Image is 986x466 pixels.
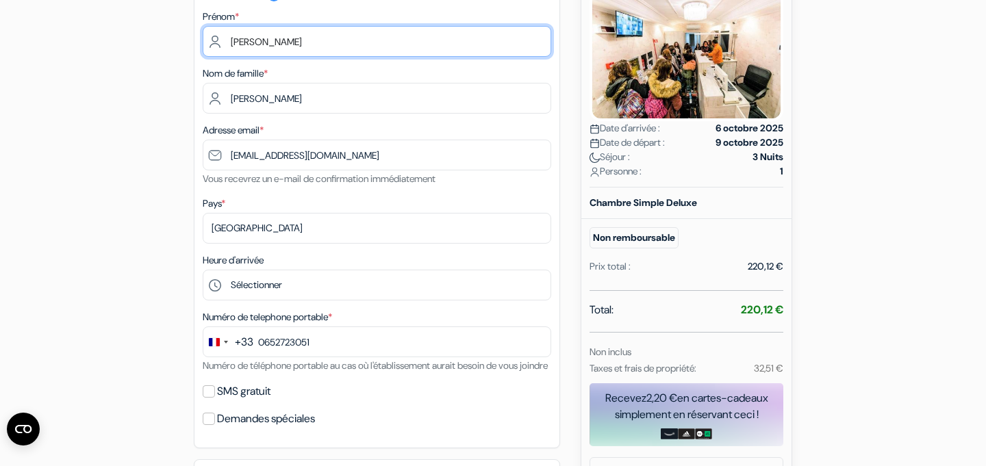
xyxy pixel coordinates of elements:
[7,413,40,445] button: Ouvrir le widget CMP
[590,362,696,374] small: Taxes et frais de propriété:
[590,227,679,248] small: Non remboursable
[754,362,783,374] small: 32,51 €
[203,123,264,138] label: Adresse email
[590,196,697,209] b: Chambre Simple Deluxe
[590,135,665,150] span: Date de départ :
[780,164,783,179] strong: 1
[203,196,225,211] label: Pays
[590,150,630,164] span: Séjour :
[646,391,677,405] span: 2,20 €
[748,259,783,274] div: 220,12 €
[217,409,315,428] label: Demandes spéciales
[753,150,783,164] strong: 3 Nuits
[203,66,268,81] label: Nom de famille
[203,327,253,357] button: Change country, selected France (+33)
[217,382,270,401] label: SMS gratuit
[203,326,551,357] input: 6 12 34 56 78
[590,167,600,177] img: user_icon.svg
[590,121,660,135] span: Date d'arrivée :
[590,153,600,163] img: moon.svg
[590,124,600,134] img: calendar.svg
[203,26,551,57] input: Entrez votre prénom
[203,83,551,114] input: Entrer le nom de famille
[203,10,239,24] label: Prénom
[203,310,332,324] label: Numéro de telephone portable
[661,428,678,439] img: amazon-card-no-text.png
[235,334,253,350] div: +33
[741,302,783,317] strong: 220,12 €
[203,172,435,185] small: Vous recevrez un e-mail de confirmation immédiatement
[678,428,695,439] img: adidas-card.png
[695,428,712,439] img: uber-uber-eats-card.png
[203,253,264,268] label: Heure d'arrivée
[203,140,551,170] input: Entrer adresse e-mail
[590,259,631,274] div: Prix total :
[716,121,783,135] strong: 6 octobre 2025
[590,138,600,148] img: calendar.svg
[590,346,631,358] small: Non inclus
[590,164,642,179] span: Personne :
[716,135,783,150] strong: 9 octobre 2025
[203,359,548,372] small: Numéro de téléphone portable au cas où l'établissement aurait besoin de vous joindre
[590,390,783,423] div: Recevez en cartes-cadeaux simplement en réservant ceci !
[590,302,614,318] span: Total:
